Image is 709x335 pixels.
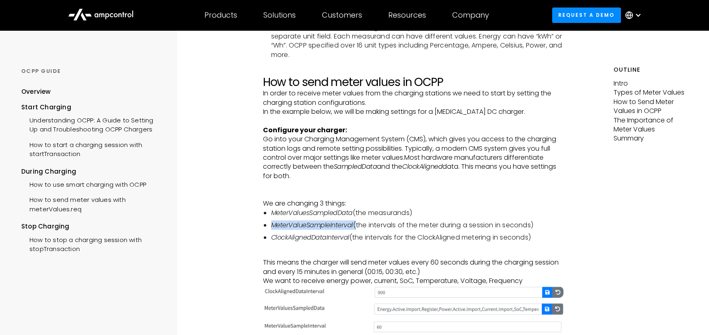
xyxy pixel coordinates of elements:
em: MeterValuesSampledData [271,208,353,217]
p: This means the charger will send meter values every 60 seconds during the charging session and ev... [263,258,564,285]
em: SampledData [334,162,377,171]
a: How to send meter values with meterValues.req [21,191,163,216]
strong: Configure your charger: [263,125,347,135]
p: ‍ [263,116,564,125]
p: We are changing 3 things: [263,199,564,208]
div: Customers [322,11,362,20]
img: OCPP MeterValueSampleInterval (the intervals of the meter during a session in seconds) [263,320,564,333]
div: Stop Charging [21,222,163,231]
div: Products [204,11,237,20]
p: ‍ [263,66,564,75]
img: OCPP MeterValuesSampledData (the measurands) [263,302,564,316]
li: (the intervals for the ClockAligned metering in seconds) [271,233,564,242]
div: During Charging [21,167,163,176]
p: Go into your Charging Management System (CMS), which gives you access to the charging station log... [263,135,564,199]
em: MeterValueSampleInterval [271,220,353,230]
p: Summary [614,134,688,143]
div: OCPP GUIDE [21,68,163,75]
div: Company [452,11,489,20]
a: Overview [21,87,51,102]
p: Intro [614,79,688,88]
a: How to use smart charging with OCPP [21,176,146,191]
a: How to start a charging session with startTransaction [21,136,163,161]
p: In the example below, we will be making settings for a [MEDICAL_DATA] DC charger. [263,107,564,116]
li: : As the Value field doesn’t give us any information about the unit, OCPP has this separate unit ... [271,23,564,60]
img: OCPP ClockAlignedDataInterval (the intervals for the ClockAligned metering in seconds) [263,286,564,298]
em: ClockAligned [402,162,442,171]
em: ClockAlignedDataInterval [271,233,349,242]
h2: How to send meter values in OCPP [263,75,564,89]
p: The Importance of Meter Values [614,116,688,134]
div: Overview [21,87,51,96]
li: (the intervals of the meter during a session in seconds) [271,221,564,230]
h5: Outline [614,66,688,74]
div: Resources [388,11,426,20]
p: In order to receive meter values from the charging stations we need to start by setting the charg... [263,89,564,107]
a: How to stop a charging session with stopTransaction [21,231,163,256]
div: Solutions [263,11,296,20]
li: (the measurands) [271,208,564,217]
a: Understanding OCPP: A Guide to Setting Up and Troubleshooting OCPP Chargers [21,112,163,136]
p: ‍ [263,249,564,258]
a: Request a demo [552,7,621,23]
p: Types of Meter Values [614,88,688,97]
p: How to Send Meter Values in OCPP [614,97,688,116]
div: Start Charging [21,103,163,112]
